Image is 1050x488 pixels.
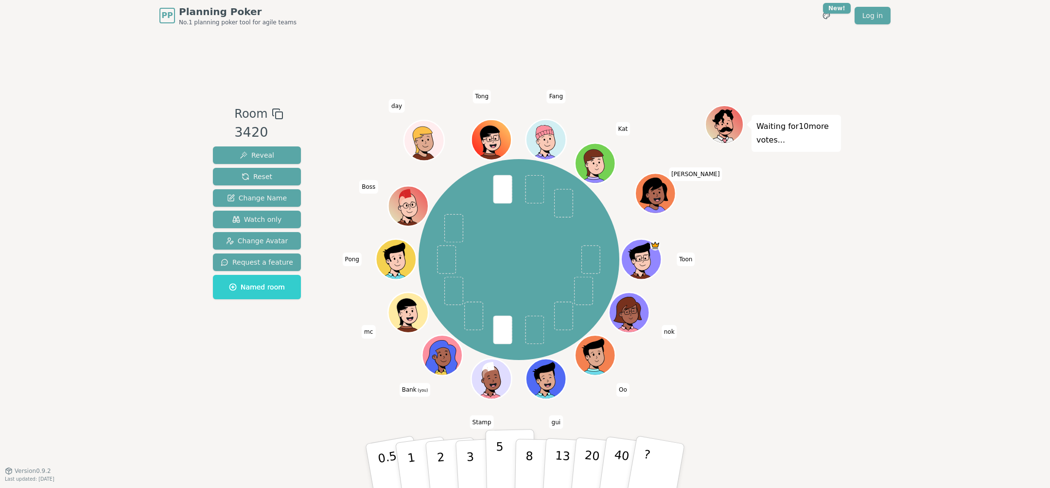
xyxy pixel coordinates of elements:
button: Watch only [213,211,301,228]
span: Click to change your name [616,122,630,136]
button: Reset [213,168,301,185]
span: Click to change your name [677,253,695,266]
span: Request a feature [221,257,293,267]
span: Click to change your name [616,383,630,397]
span: Change Name [227,193,287,203]
span: Click to change your name [549,416,563,429]
span: Last updated: [DATE] [5,476,54,482]
span: Click to change your name [472,90,491,104]
button: New! [818,7,835,24]
a: Log in [855,7,891,24]
span: Toon is the host [650,240,661,251]
span: PP [161,10,173,21]
span: Click to change your name [400,383,431,397]
span: Room [234,105,267,123]
span: Version 0.9.2 [15,467,51,475]
span: Click to change your name [343,253,362,266]
button: Request a feature [213,253,301,271]
span: Click to change your name [389,99,404,113]
span: Reveal [240,150,274,160]
span: Change Avatar [226,236,288,246]
span: Click to change your name [362,325,375,339]
span: Planning Poker [179,5,297,18]
span: Click to change your name [547,90,565,104]
button: Version0.9.2 [5,467,51,475]
div: 3420 [234,123,283,143]
span: No.1 planning poker tool for agile teams [179,18,297,26]
span: Click to change your name [470,416,494,429]
button: Named room [213,275,301,299]
span: Click to change your name [669,168,722,181]
span: Reset [242,172,272,181]
button: Change Avatar [213,232,301,250]
button: Reveal [213,146,301,164]
div: New! [823,3,851,14]
span: Click to change your name [359,181,378,194]
a: PPPlanning PokerNo.1 planning poker tool for agile teams [159,5,297,26]
button: Click to change your avatar [423,337,461,375]
span: (you) [417,389,428,393]
span: Named room [229,282,285,292]
span: Watch only [232,215,282,224]
p: Waiting for 10 more votes... [756,120,836,147]
button: Change Name [213,189,301,207]
span: Click to change your name [662,325,677,339]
